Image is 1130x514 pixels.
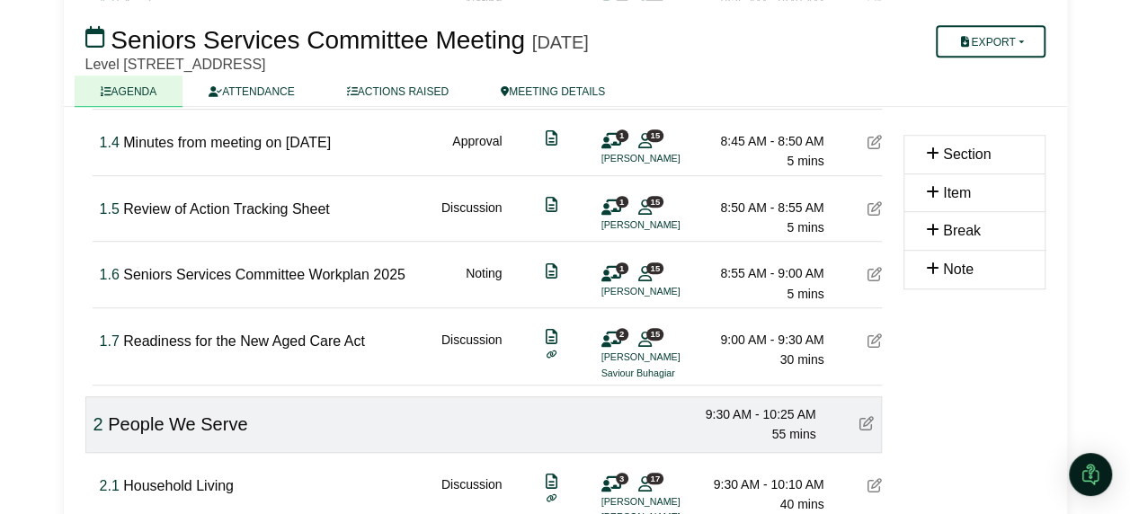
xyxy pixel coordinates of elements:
a: ATTENDANCE [182,75,320,107]
span: 15 [646,129,663,141]
div: 8:55 AM - 9:00 AM [698,263,824,283]
a: AGENDA [75,75,183,107]
li: [PERSON_NAME] [601,350,736,365]
div: 8:45 AM - 8:50 AM [698,131,824,151]
div: 9:00 AM - 9:30 AM [698,330,824,350]
span: 15 [646,196,663,208]
div: 9:30 AM - 10:10 AM [698,474,824,494]
div: [DATE] [532,31,589,53]
span: 3 [616,473,628,484]
li: Saviour Buhagiar [601,366,736,381]
span: Readiness for the New Aged Care Act [123,333,365,349]
span: 1 [616,262,628,274]
span: 15 [646,262,663,274]
div: Approval [452,131,502,172]
div: Discussion [441,330,503,381]
li: [PERSON_NAME] [601,151,736,166]
span: Click to fine tune number [100,201,120,217]
span: Review of Action Tracking Sheet [123,201,329,217]
span: 5 mins [787,220,823,235]
span: 5 mins [787,154,823,168]
button: Export [936,25,1045,58]
div: Open Intercom Messenger [1069,453,1112,496]
li: [PERSON_NAME] [601,217,736,233]
span: Level [STREET_ADDRESS] [85,57,266,72]
span: Item [943,185,971,200]
span: People We Serve [108,414,247,434]
span: 1 [616,196,628,208]
a: MEETING DETAILS [475,75,631,107]
span: 15 [646,328,663,340]
span: 30 mins [779,352,823,367]
span: Seniors Services Committee Workplan 2025 [123,267,405,282]
span: Click to fine tune number [100,478,120,493]
span: Click to fine tune number [100,333,120,349]
span: 55 mins [771,427,815,441]
span: 1 [616,129,628,141]
div: Noting [466,263,502,304]
span: Seniors Services Committee Meeting [111,26,525,54]
span: Minutes from meeting on [DATE] [123,135,331,150]
span: Break [943,223,981,238]
span: Section [943,146,991,162]
div: Discussion [441,198,503,238]
span: Note [943,261,974,277]
span: 40 mins [779,497,823,511]
span: Click to fine tune number [100,135,120,150]
li: [PERSON_NAME] [601,494,736,510]
span: 17 [646,473,663,484]
div: 9:30 AM - 10:25 AM [690,404,816,424]
span: 5 mins [787,287,823,301]
a: ACTIONS RAISED [321,75,475,107]
span: Click to fine tune number [100,267,120,282]
li: [PERSON_NAME] [601,284,736,299]
div: 8:50 AM - 8:55 AM [698,198,824,217]
span: Household Living [123,478,234,493]
span: 2 [616,328,628,340]
span: Click to fine tune number [93,414,103,434]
